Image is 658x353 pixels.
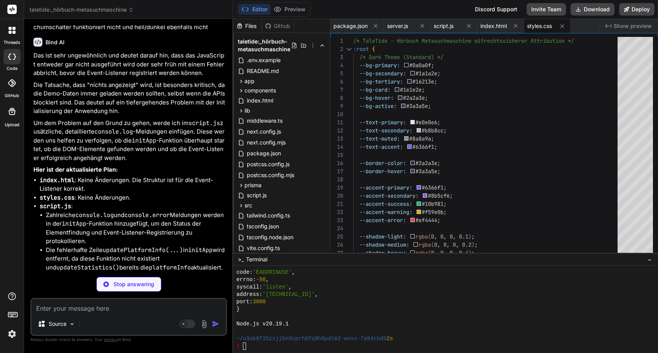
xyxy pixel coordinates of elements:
span: --bg-tertiary: [360,78,403,85]
span: , [292,269,295,276]
div: 12 [330,127,343,135]
div: 13 [330,135,343,143]
span: styles.css [527,22,552,30]
img: icon [212,320,220,328]
div: 27 [330,249,343,257]
li: : Keine Änderungen. Die Struktur ist für die Event-Listener korrekt. [40,176,225,193]
img: attachment [200,320,209,329]
button: Deploy [619,3,655,16]
span: port: [236,298,253,306]
span: tsconfig.node.json [246,233,294,242]
code: console.log [75,211,114,219]
span: --shadow-medium: [360,241,409,248]
button: Invite Team [527,3,566,16]
span: --text-accent: [360,143,403,150]
label: code [7,65,17,72]
div: 14 [330,143,343,151]
div: 22 [330,208,343,216]
div: 11 [330,118,343,127]
span: --border-hover: [360,168,406,175]
span: #3a3a5e [416,168,438,175]
span: --border-color: [360,160,406,167]
code: updateStatistics() [56,264,119,271]
span: #2a2a3e [403,94,425,101]
span: ; [475,241,478,248]
button: Editor [238,4,271,15]
span: ~/u3uk0f35zsjjbn9cprh6fq9h0p4tm2-wnxx-7a94rbd9 [236,335,386,343]
div: 9 [330,102,343,110]
p: Die Tatsache, dass "nichts angezeigt" wird, ist besonders kritisch, da die Demo-Daten immer gelad... [33,81,225,116]
div: Github [262,22,294,30]
span: /* Dark Theme (Standard) */ [360,54,443,61]
span: ; [431,62,435,69]
span: rgba [416,233,428,240]
button: Download [571,3,614,16]
span: --bg-active: [360,103,397,110]
span: , [315,291,318,298]
span: --accent-secondary: [360,192,419,199]
p: Stop answering [113,280,154,288]
span: taletide:_hörbuch-metasuchmaschine [238,38,291,53]
span: src [244,202,252,209]
span: ; [438,160,441,167]
li: Zahlreiche und Meldungen werden in der -Funktion hinzugefügt, um den Status der Elementfindung un... [46,211,225,246]
div: 16 [330,159,343,167]
span: app [244,77,255,85]
span: #1e1e2e [400,86,422,93]
span: postcss.config.mjs [246,170,295,180]
span: ; [444,127,447,134]
span: , [266,276,269,283]
span: 'listen' [262,283,288,291]
span: ( [428,233,431,240]
span: --bg-hover: [360,94,394,101]
span: script.js [434,22,454,30]
div: 8 [330,94,343,102]
span: prisma [244,181,262,189]
div: 17 [330,167,343,176]
span: --accent-success: [360,200,412,207]
li: : [40,202,225,298]
code: initApp [188,246,213,254]
span: { [372,45,375,52]
span: 'EADDRINUSE' [253,269,292,276]
div: 19 [330,184,343,192]
span: --shadow-light: [360,233,406,240]
span: script.js [246,191,267,200]
span: ; [444,200,447,207]
div: 6 [330,78,343,86]
div: 20 [330,192,343,200]
span: package.json [333,22,368,30]
span: ( [431,241,435,248]
span: , [444,249,447,256]
h6: Bind AI [45,38,65,46]
span: .env.example [246,56,281,65]
code: platformInfo [149,264,191,271]
code: console.error [124,211,170,219]
div: Files [233,22,262,30]
span: >_ [238,256,244,263]
span: ) [469,233,472,240]
div: 4 [330,61,343,70]
label: Upload [5,122,19,128]
p: Das ist sehr ungewöhnlich und deutet darauf hin, dass das JavaScript entweder gar nicht ausgeführ... [33,51,225,78]
span: :root [353,45,369,52]
span: , [453,249,456,256]
span: 3000 [253,298,266,306]
p: Source [49,320,66,328]
span: README.md [246,66,280,76]
span: ; [472,233,475,240]
span: package.json [246,149,282,158]
span: , [447,241,450,248]
span: ; [438,217,441,224]
div: 3 [330,53,343,61]
img: Pick Models [69,321,75,327]
span: #8a8a9a [410,135,431,142]
span: , [453,233,456,240]
code: updatePlatformInfo(...) [103,246,183,254]
label: threads [3,39,20,46]
label: GitHub [5,92,19,99]
span: , [444,233,447,240]
span: 0 [450,249,453,256]
span: address: [236,291,262,298]
span: ) [469,249,472,256]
